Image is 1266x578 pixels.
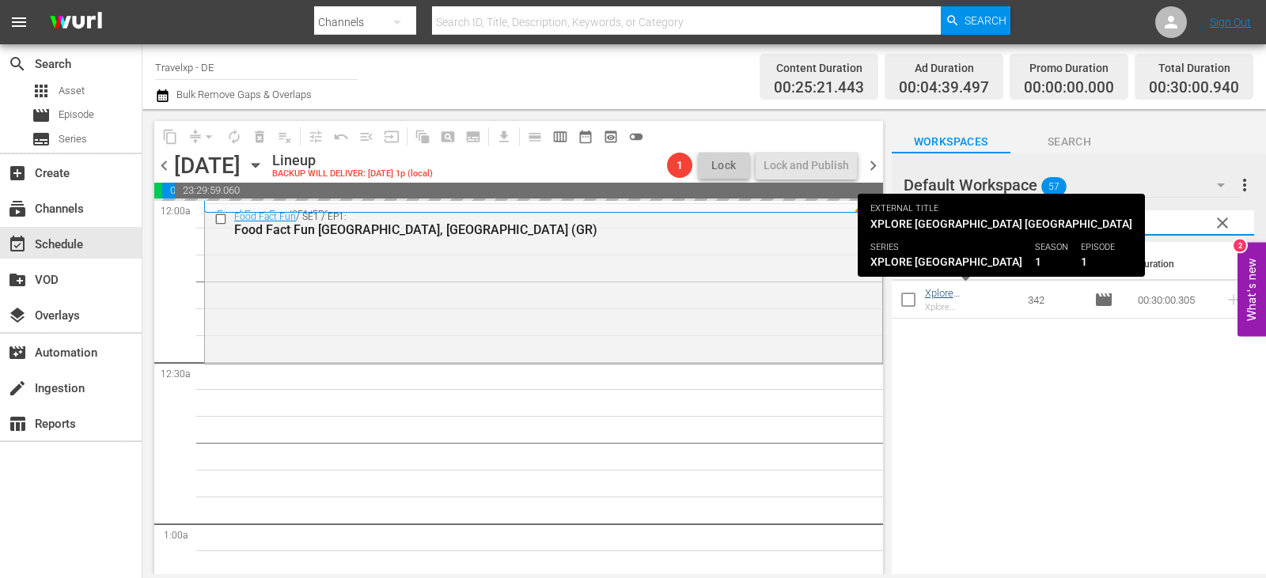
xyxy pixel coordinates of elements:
span: more_vert [1235,176,1254,195]
span: Create Search Block [435,124,461,149]
span: Episode [59,107,94,123]
button: Lock [699,153,749,179]
span: 00:00:00.000 [1024,79,1114,97]
button: Lock and Publish [756,151,857,179]
td: 342 [1022,281,1088,319]
div: [DATE] [174,153,241,179]
div: Default Workspace [904,163,1240,207]
span: toggle_off [628,129,644,145]
a: Food Fact Fun [234,211,296,222]
span: Asset [59,83,85,99]
button: Open Feedback Widget [1238,242,1266,336]
div: Food Fact Fun [GEOGRAPHIC_DATA], [GEOGRAPHIC_DATA] (GR) [234,222,796,237]
span: menu [9,13,28,32]
span: Search [965,6,1006,35]
span: Channels [8,199,27,218]
span: Ingestion [8,379,27,398]
p: EP6 [313,209,329,220]
span: Series [32,130,51,149]
span: Download as CSV [486,121,517,152]
span: Reports [8,414,27,433]
span: Month Calendar View [573,124,598,149]
td: 00:30:00.305 [1131,281,1219,319]
span: 00:25:21.443 [774,79,864,97]
span: chevron_left [154,156,174,176]
span: Search [1010,132,1129,152]
span: Series [59,131,87,147]
span: Search [8,55,27,74]
span: Loop Content [222,124,247,149]
span: Create [8,164,27,183]
th: Title [925,242,1018,286]
div: BACKUP WILL DELIVER: [DATE] 1p (local) [272,169,433,179]
button: Search [941,6,1010,35]
span: reorder [857,210,873,227]
a: Xplore [GEOGRAPHIC_DATA] Colombo (GR) [925,287,1013,323]
span: Workspaces [892,132,1010,152]
div: Content Duration [774,57,864,79]
span: calendar_view_week_outlined [552,129,568,145]
span: Episode [1094,290,1113,309]
div: / SE1 / EP1: [234,211,796,237]
span: chevron_right [863,156,883,176]
span: 57 [1041,170,1067,203]
div: Total Duration [1149,57,1239,79]
span: Clear Lineup [272,124,298,149]
th: Ext. ID [1018,242,1085,286]
a: Food Fact Fun [217,208,288,221]
span: 24 hours Lineup View is OFF [624,124,649,149]
span: date_range_outlined [578,129,593,145]
th: Type [1085,242,1128,286]
button: more_vert [1235,166,1254,204]
p: 1 [859,209,865,220]
span: Lock [705,157,743,174]
div: Promo Duration [1024,57,1114,79]
span: Schedule [8,235,27,254]
span: Copy Lineup [157,124,183,149]
span: Remove Gaps & Overlaps [183,124,222,149]
span: Episode [32,106,51,125]
span: preview_outlined [603,129,619,145]
img: ans4CAIJ8jUAAAAAAAAAAAAAAAAAAAAAAAAgQb4GAAAAAAAAAAAAAAAAAAAAAAAAJMjXAAAAAAAAAAAAAAAAAAAAAAAAgAT5G... [38,4,114,41]
span: Update Metadata from Key Asset [379,124,404,149]
p: / [288,209,292,220]
span: 1 [667,159,692,172]
span: 00:04:39.497 [899,79,989,97]
span: Week Calendar View [548,124,573,149]
div: Lineup [272,152,433,169]
span: Customize Events [298,121,328,152]
span: Revert to Primary Episode [328,124,354,149]
span: 23:29:59.060 [175,183,882,198]
button: clear [1209,210,1234,235]
div: Ad Duration [899,57,989,79]
span: Day Calendar View [517,121,548,152]
span: Refresh All Search Blocks [404,121,435,152]
span: 00:25:21.443 [162,183,175,198]
span: Overlays [8,306,27,325]
span: Fill episodes with ad slates [354,124,379,149]
button: reorder [857,210,873,225]
div: Xplore [GEOGRAPHIC_DATA] [GEOGRAPHIC_DATA] [925,302,1015,312]
span: 00:30:00.940 [1149,79,1239,97]
span: clear [1213,213,1232,232]
span: Bulk Remove Gaps & Overlaps [174,89,312,100]
span: VOD [8,270,27,289]
div: 2 [1234,239,1246,251]
svg: Add to Schedule [1225,291,1242,308]
div: Lock and Publish [764,151,849,179]
th: Duration [1128,242,1223,286]
span: Asset [32,81,51,100]
span: Select an event to delete [247,124,272,149]
a: Sign Out [1210,16,1251,28]
p: SE1 / [292,209,313,220]
span: 00:04:39.497 [154,183,162,198]
span: Create Series Block [461,124,486,149]
span: Automation [8,343,27,362]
